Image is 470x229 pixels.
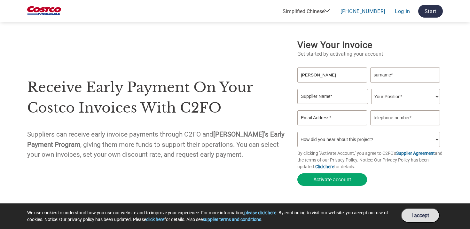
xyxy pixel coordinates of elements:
input: Invalid Email format [297,110,367,125]
font: By clicking "Activate Account," you agree to C2FO's [297,151,396,156]
font: for details. [334,164,355,169]
font: , giving them more funds to support their operations. You can select your own invoices, set your ... [27,141,279,158]
font: and the terms of our Privacy Policy. Notice: Our Privacy Policy has been updated. [297,151,443,169]
font: [PERSON_NAME]'s Early Payment Program [27,130,285,148]
a: Supplier Agreement [396,151,435,156]
font: I accept [411,212,429,218]
font: Get started by activating your account [297,51,383,57]
input: surname* [370,67,440,83]
input: name* [297,67,367,83]
input: telephone number* [370,110,440,125]
a: supplier terms and conditions [203,217,261,222]
a: please click here [244,210,276,215]
font: start [425,8,436,14]
a: start [418,5,443,18]
font: for details. Also see [164,217,203,222]
font: Activate account [313,177,351,183]
a: Click here [315,164,334,169]
font: . [261,217,262,222]
img: Costco [27,6,61,15]
a: click here [146,217,164,222]
a: [PHONE_NUMBER] [341,8,385,14]
a: Log in [395,8,410,14]
font: Suppliers can receive early invoice payments through C2FO and [27,130,213,138]
select: Title/Role [371,89,440,104]
font: Receive early payment on your Costco invoices with C2FO [27,79,253,117]
font: View your invoice [297,39,372,50]
font: We use cookies to understand how you use our website and to improve your experience. For more inf... [27,210,244,215]
button: Activate account [297,173,367,186]
button: I accept [401,208,440,223]
input: Supplier Name* [297,89,368,104]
